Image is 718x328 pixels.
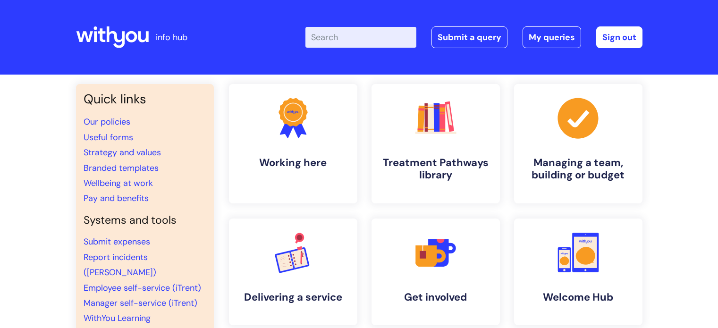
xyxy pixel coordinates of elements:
a: Get involved [372,219,500,325]
a: Delivering a service [229,219,357,325]
a: Report incidents ([PERSON_NAME]) [84,252,156,278]
a: Working here [229,84,357,203]
h4: Treatment Pathways library [379,157,492,182]
a: My queries [523,26,581,48]
a: Managing a team, building or budget [514,84,642,203]
h3: Quick links [84,92,206,107]
h4: Delivering a service [237,291,350,303]
a: Submit a query [431,26,507,48]
a: Strategy and values [84,147,161,158]
a: Branded templates [84,162,159,174]
a: Submit expenses [84,236,150,247]
a: Manager self-service (iTrent) [84,297,197,309]
h4: Working here [237,157,350,169]
a: Wellbeing at work [84,177,153,189]
div: | - [305,26,642,48]
a: Treatment Pathways library [372,84,500,203]
a: Welcome Hub [514,219,642,325]
a: Useful forms [84,132,133,143]
h4: Systems and tools [84,214,206,227]
input: Search [305,27,416,48]
h4: Managing a team, building or budget [522,157,635,182]
a: Our policies [84,116,130,127]
a: Pay and benefits [84,193,149,204]
a: Employee self-service (iTrent) [84,282,201,294]
h4: Welcome Hub [522,291,635,303]
a: WithYou Learning [84,312,151,324]
p: info hub [156,30,187,45]
a: Sign out [596,26,642,48]
h4: Get involved [379,291,492,303]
